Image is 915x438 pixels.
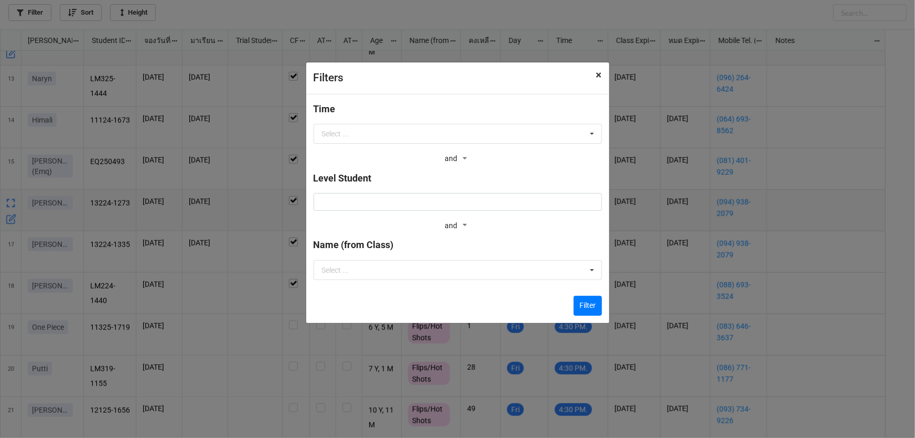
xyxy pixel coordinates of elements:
div: and [445,151,470,167]
div: Select ... [322,266,349,274]
div: Filters [314,70,573,87]
label: Time [314,102,336,116]
label: Level Student [314,171,372,186]
div: and [445,218,470,234]
label: Name (from Class) [314,238,394,252]
button: Filter [574,296,602,316]
div: Select ... [322,130,349,137]
span: × [596,69,602,81]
